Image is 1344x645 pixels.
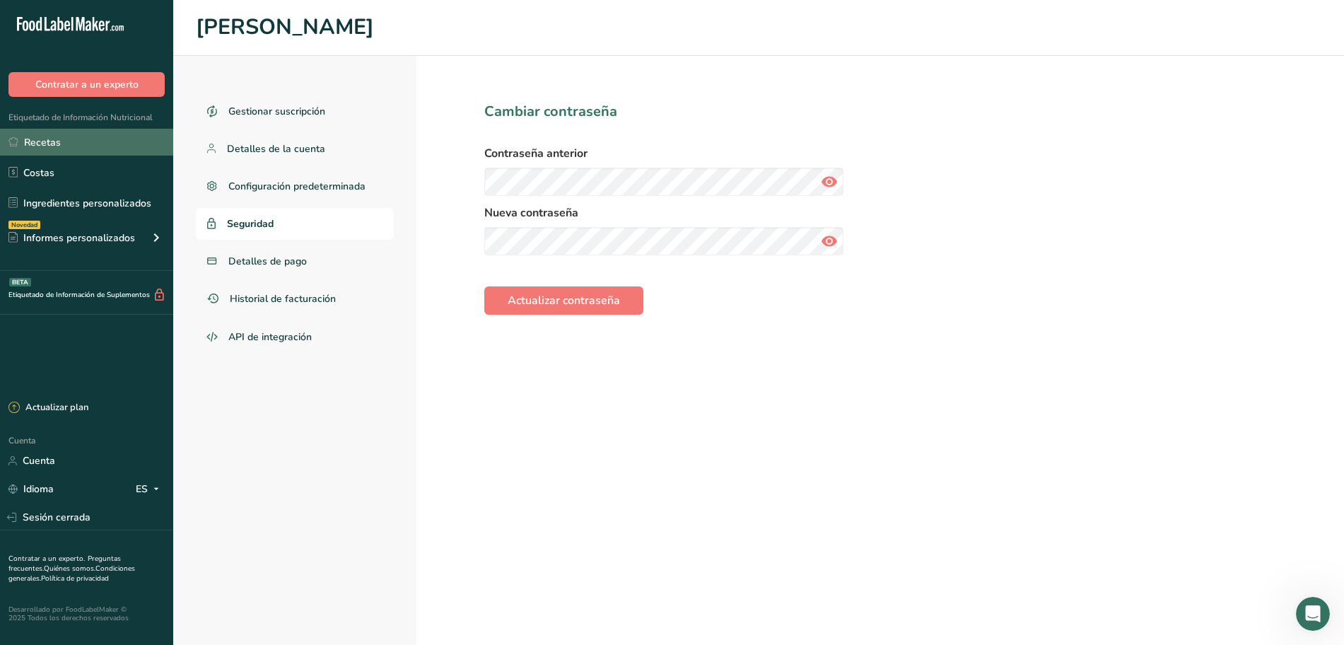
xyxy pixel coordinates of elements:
[23,231,135,245] font: Informes personalizados
[196,133,394,165] a: Detalles de la cuenta
[228,330,312,344] font: API de integración
[230,292,336,306] font: Historial de facturación
[8,435,35,446] font: Cuenta
[227,217,274,231] font: Seguridad
[24,136,61,149] font: Recetas
[23,511,90,524] font: Sesión cerrada
[8,72,165,97] button: Contratar a un experto
[196,245,394,277] a: Detalles de pago
[35,78,139,91] font: Contratar a un experto
[44,564,95,574] a: Quiénes somos.
[196,170,394,202] a: Configuración predeterminada
[196,208,394,240] a: Seguridad
[23,454,55,467] font: Cuenta
[196,283,394,315] a: Historial de facturación
[11,221,37,229] font: Novedad
[484,102,617,121] font: Cambiar contraseña
[25,401,88,414] font: Actualizar plan
[8,564,135,583] a: Condiciones generales.
[228,180,366,193] font: Configuración predeterminada
[23,166,54,180] font: Costas
[227,142,325,156] font: Detalles de la cuenta
[8,554,85,564] a: Contratar a un experto.
[8,613,129,623] font: 2025 Todos los derechos reservados
[484,146,588,161] font: Contraseña anterior
[41,574,109,583] a: Política de privacidad
[484,286,643,315] button: Actualizar contraseña
[23,482,54,496] font: Idioma
[1296,597,1330,631] iframe: Chat en vivo de Intercom
[8,290,150,300] font: Etiquetado de Información de Suplementos
[196,12,374,42] font: [PERSON_NAME]
[23,197,151,210] font: Ingredientes personalizados
[8,554,121,574] a: Preguntas frecuentes.
[8,605,127,615] font: Desarrollado por FoodLabelMaker ©
[508,293,620,308] font: Actualizar contraseña
[484,205,578,221] font: Nueva contraseña
[228,255,307,268] font: Detalles de pago
[12,278,28,286] font: BETA
[196,95,394,127] a: Gestionar suscripción
[196,320,394,354] a: API de integración
[228,105,325,118] font: Gestionar suscripción
[8,112,153,123] font: Etiquetado de Información Nutricional
[136,482,148,496] font: ES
